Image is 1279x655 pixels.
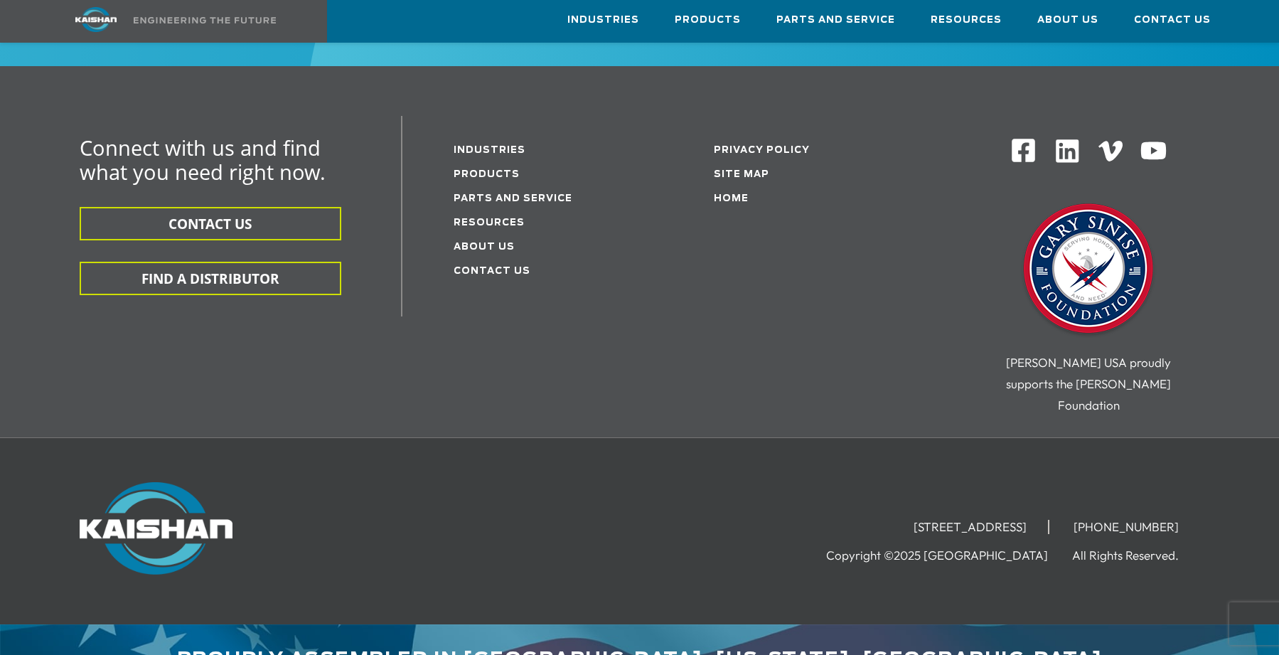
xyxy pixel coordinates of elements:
[1134,12,1211,28] span: Contact Us
[675,12,741,28] span: Products
[714,146,810,155] a: Privacy Policy
[454,194,572,203] a: Parts and service
[454,243,515,252] a: About Us
[454,146,525,155] a: Industries
[776,12,895,28] span: Parts and Service
[1072,548,1200,563] li: All Rights Reserved.
[675,1,741,39] a: Products
[1098,141,1123,161] img: Vimeo
[1037,12,1098,28] span: About Us
[1010,137,1037,164] img: Facebook
[454,218,525,228] a: Resources
[931,12,1002,28] span: Resources
[1037,1,1098,39] a: About Us
[567,12,639,28] span: Industries
[43,7,149,32] img: kaishan logo
[1054,137,1081,165] img: Linkedin
[1006,355,1171,412] span: [PERSON_NAME] USA proudly supports the [PERSON_NAME] Foundation
[80,482,232,575] img: Kaishan
[776,1,895,39] a: Parts and Service
[714,170,769,179] a: Site Map
[1134,1,1211,39] a: Contact Us
[134,17,276,23] img: Engineering the future
[714,194,749,203] a: Home
[454,267,530,276] a: Contact Us
[826,548,1069,563] li: Copyright ©2025 [GEOGRAPHIC_DATA]
[1017,199,1160,341] img: Gary Sinise Foundation
[454,170,520,179] a: Products
[80,134,326,186] span: Connect with us and find what you need right now.
[1052,520,1200,534] li: [PHONE_NUMBER]
[80,207,341,240] button: CONTACT US
[567,1,639,39] a: Industries
[1140,137,1167,165] img: Youtube
[892,520,1049,534] li: [STREET_ADDRESS]
[931,1,1002,39] a: Resources
[80,262,341,295] button: FIND A DISTRIBUTOR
